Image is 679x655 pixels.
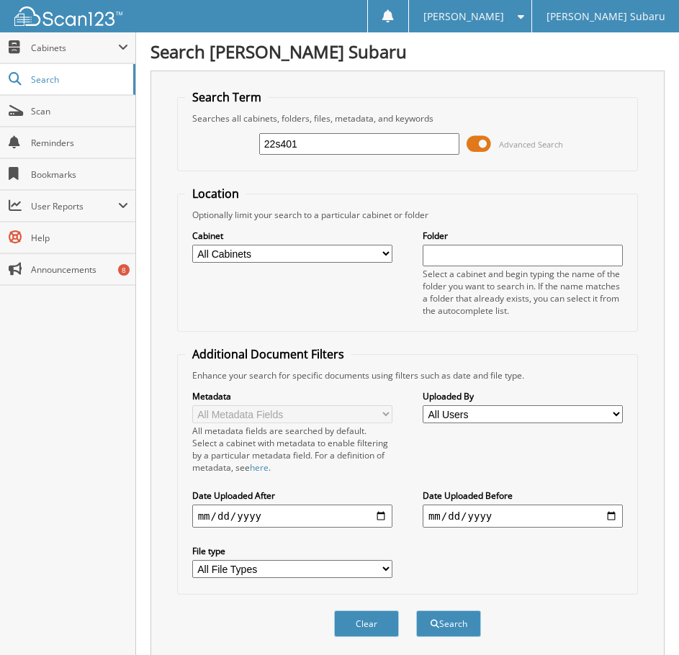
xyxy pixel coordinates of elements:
[185,369,631,381] div: Enhance your search for specific documents using filters such as date and file type.
[192,425,392,474] div: All metadata fields are searched by default. Select a cabinet with metadata to enable filtering b...
[31,137,128,149] span: Reminders
[185,346,351,362] legend: Additional Document Filters
[423,390,623,402] label: Uploaded By
[31,73,126,86] span: Search
[423,505,623,528] input: end
[31,42,118,54] span: Cabinets
[423,12,504,21] span: [PERSON_NAME]
[423,230,623,242] label: Folder
[334,610,399,637] button: Clear
[499,139,563,150] span: Advanced Search
[31,105,128,117] span: Scan
[192,230,392,242] label: Cabinet
[31,263,128,276] span: Announcements
[31,168,128,181] span: Bookmarks
[607,586,679,655] iframe: Chat Widget
[192,545,392,557] label: File type
[14,6,122,26] img: scan123-logo-white.svg
[185,209,631,221] div: Optionally limit your search to a particular cabinet or folder
[185,186,246,202] legend: Location
[118,264,130,276] div: 8
[185,112,631,125] div: Searches all cabinets, folders, files, metadata, and keywords
[547,12,665,21] span: [PERSON_NAME] Subaru
[185,89,269,105] legend: Search Term
[192,505,392,528] input: start
[192,390,392,402] label: Metadata
[192,489,392,502] label: Date Uploaded After
[423,268,623,317] div: Select a cabinet and begin typing the name of the folder you want to search in. If the name match...
[416,610,481,637] button: Search
[250,461,269,474] a: here
[423,489,623,502] label: Date Uploaded Before
[31,232,128,244] span: Help
[31,200,118,212] span: User Reports
[150,40,665,63] h1: Search [PERSON_NAME] Subaru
